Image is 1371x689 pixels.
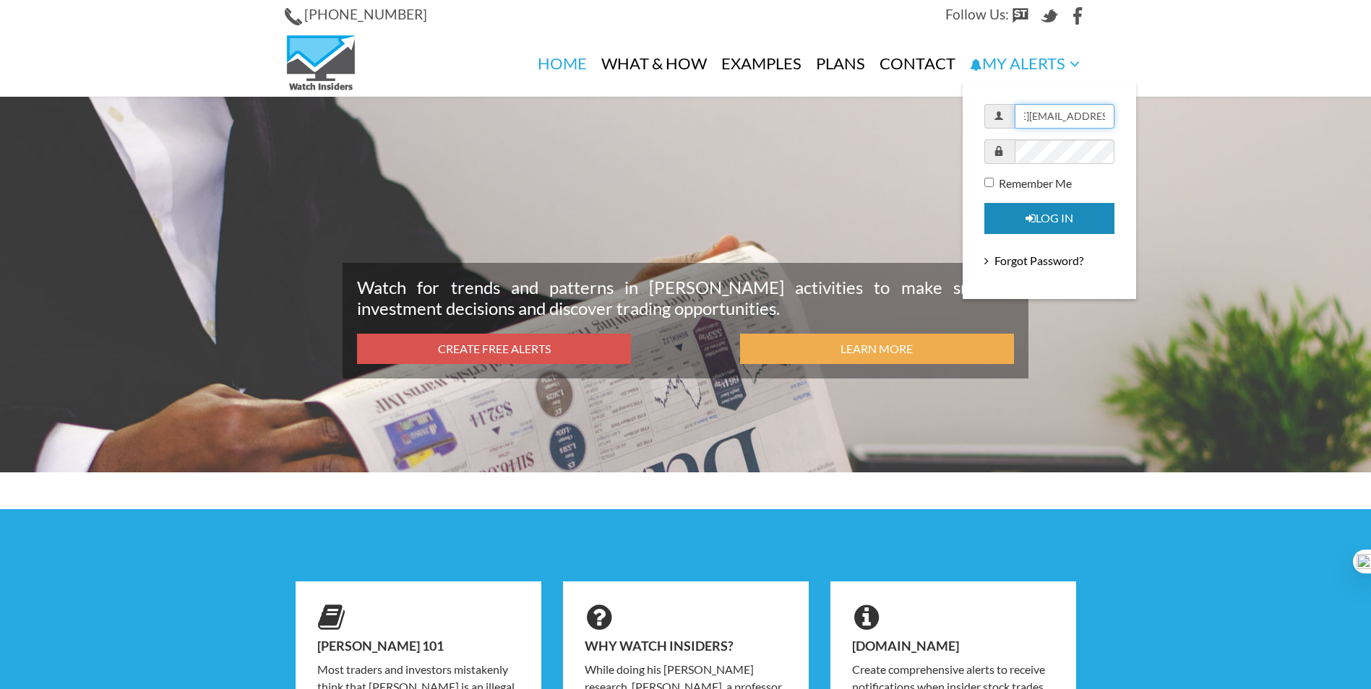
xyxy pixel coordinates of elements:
h4: [PERSON_NAME] 101 [317,639,520,654]
p: Watch for trends and patterns in [PERSON_NAME] activities to make smarter investment decisions an... [357,277,1014,319]
a: My Alerts [963,31,1087,97]
a: Learn More [740,334,1014,365]
h4: Why Watch Insiders? [585,639,787,654]
img: Facebook [1070,7,1087,25]
input: Remember Me [984,178,994,187]
img: StockTwits [1012,7,1029,25]
h4: [DOMAIN_NAME] [852,639,1054,654]
i: Username [994,110,1004,121]
a: Examples [714,31,809,96]
a: Forgot Password? [984,246,1114,276]
img: Phone [285,8,302,25]
img: Twitter [1041,7,1058,25]
button: Log in [984,203,1114,234]
a: Plans [809,31,872,96]
a: Create Free Alerts [357,334,631,365]
span: Follow Us: [945,6,1009,22]
a: Home [530,31,594,96]
input: Email Address [1015,104,1114,129]
span: [PHONE_NUMBER] [304,6,427,22]
a: What & How [594,31,714,96]
label: Remember Me [984,175,1072,192]
a: Contact [872,31,963,96]
i: Password [994,146,1004,156]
